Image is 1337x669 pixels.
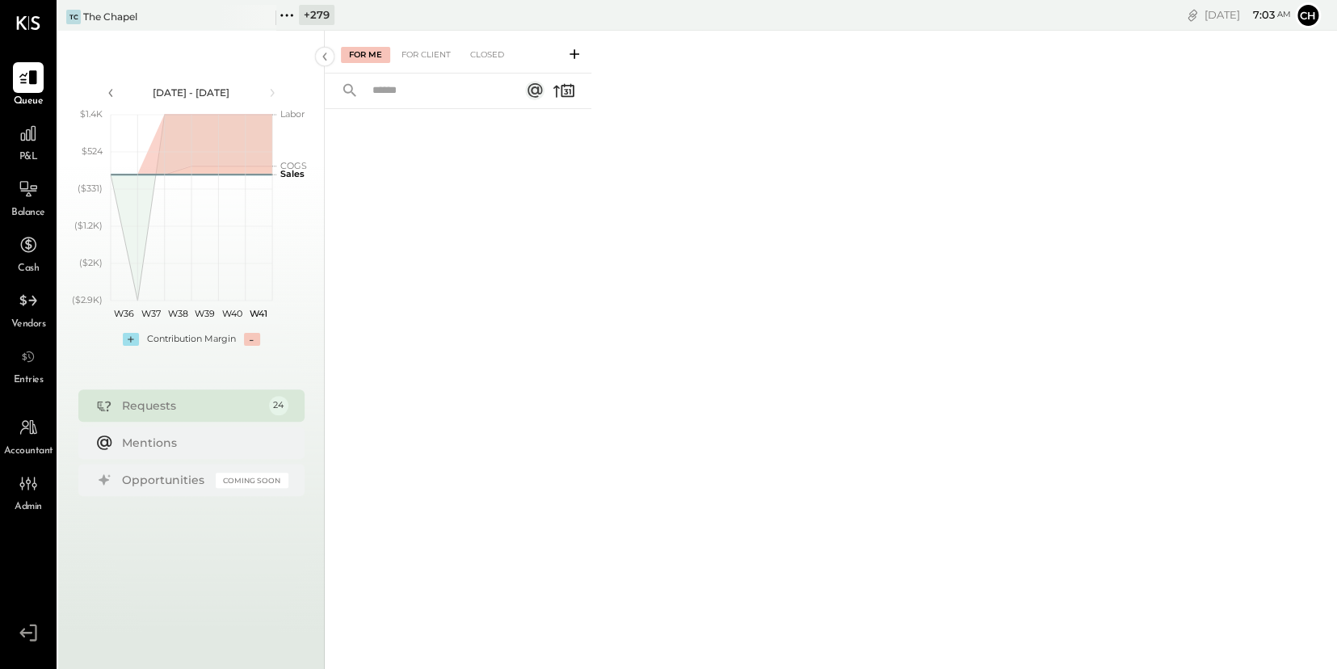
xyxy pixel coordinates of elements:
[11,206,45,221] span: Balance
[1,285,56,332] a: Vendors
[341,47,390,63] div: For Me
[216,473,288,488] div: Coming Soon
[114,308,134,319] text: W36
[1,468,56,515] a: Admin
[250,308,267,319] text: W41
[19,150,38,165] span: P&L
[393,47,459,63] div: For Client
[280,159,307,170] text: COGS
[299,5,334,25] div: + 279
[195,308,215,319] text: W39
[1,62,56,109] a: Queue
[280,108,305,120] text: Labor
[11,318,46,332] span: Vendors
[82,145,103,157] text: $524
[462,47,512,63] div: Closed
[1,412,56,459] a: Accountant
[1295,2,1321,28] button: Ch
[14,373,44,388] span: Entries
[269,396,288,415] div: 24
[83,10,137,23] div: The Chapel
[4,444,53,459] span: Accountant
[122,435,280,451] div: Mentions
[147,333,236,346] div: Contribution Margin
[221,308,242,319] text: W40
[18,262,39,276] span: Cash
[78,183,103,194] text: ($331)
[66,10,81,24] div: TC
[1,118,56,165] a: P&L
[1,229,56,276] a: Cash
[123,333,139,346] div: +
[244,333,260,346] div: -
[72,294,103,305] text: ($2.9K)
[80,108,103,120] text: $1.4K
[141,308,161,319] text: W37
[280,168,305,179] text: Sales
[122,472,208,488] div: Opportunities
[74,220,103,231] text: ($1.2K)
[122,398,261,414] div: Requests
[1205,7,1291,23] div: [DATE]
[14,95,44,109] span: Queue
[123,86,260,99] div: [DATE] - [DATE]
[1,174,56,221] a: Balance
[15,500,42,515] span: Admin
[1184,6,1200,23] div: copy link
[167,308,187,319] text: W38
[79,257,103,268] text: ($2K)
[1,341,56,388] a: Entries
